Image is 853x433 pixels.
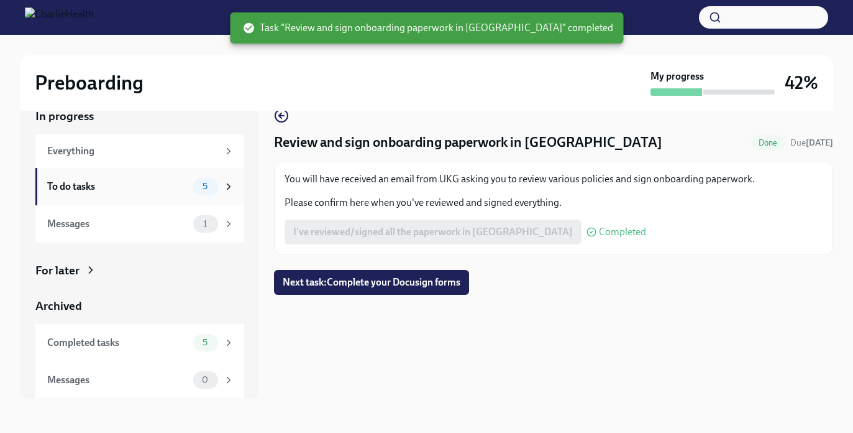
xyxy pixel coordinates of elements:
span: 5 [195,338,215,347]
button: Next task:Complete your Docusign forms [274,270,469,295]
a: For later [35,263,244,279]
a: Completed tasks5 [35,324,244,361]
span: Completed [599,227,646,237]
img: CharlieHealth [25,7,94,27]
h2: Preboarding [35,70,144,95]
a: Archived [35,298,244,314]
a: Everything [35,134,244,168]
div: Everything [47,144,218,158]
span: Next task : Complete your Docusign forms [283,276,460,289]
span: Due [790,137,833,148]
strong: My progress [650,70,704,83]
span: 5 [195,182,215,191]
strong: [DATE] [806,137,833,148]
h3: 42% [785,72,818,94]
div: Messages [47,217,188,231]
a: To do tasks5 [35,168,244,205]
h4: Review and sign onboarding paperwork in [GEOGRAPHIC_DATA] [274,133,662,152]
span: August 29th, 2025 09:00 [790,137,833,149]
p: Please confirm here when you've reviewed and signed everything. [285,196,823,210]
div: To do tasks [47,180,188,193]
a: In progress [35,108,244,124]
div: Messages [47,373,188,387]
p: You will have received an email from UKG asking you to review various policies and sign onboardin... [285,172,823,186]
span: Done [751,138,785,147]
div: For later [35,263,80,279]
span: 0 [194,375,216,384]
div: Completed tasks [47,336,188,350]
a: Messages1 [35,205,244,243]
span: Task "Review and sign onboarding paperwork in [GEOGRAPHIC_DATA]" completed [242,21,613,35]
a: Messages0 [35,361,244,399]
span: 1 [196,219,214,228]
